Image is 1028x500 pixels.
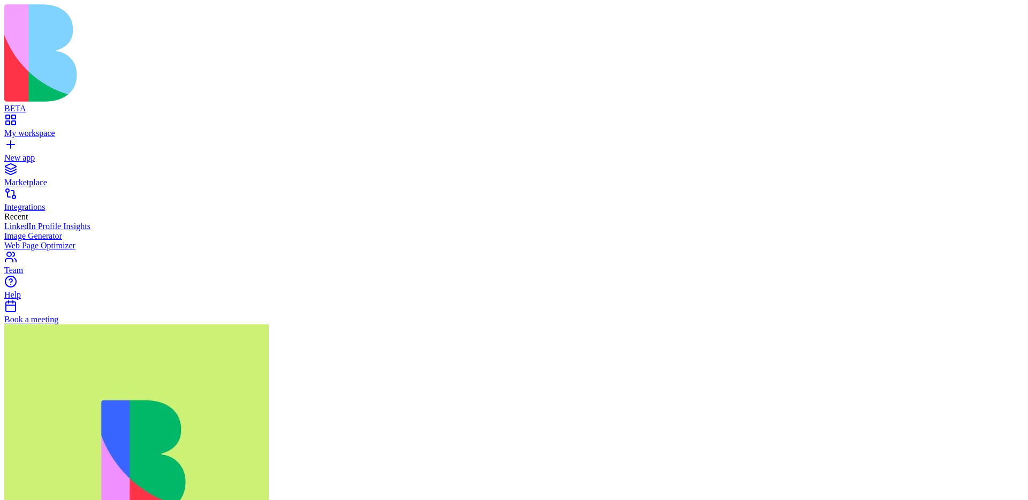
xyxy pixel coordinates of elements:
[4,119,1024,138] a: My workspace
[4,128,1024,138] div: My workspace
[4,290,1024,300] div: Help
[4,193,1024,212] a: Integrations
[4,104,1024,113] div: BETA
[4,178,1024,187] div: Marketplace
[4,202,1024,212] div: Integrations
[4,305,1024,324] a: Book a meeting
[4,281,1024,300] a: Help
[4,315,1024,324] div: Book a meeting
[4,212,28,221] span: Recent
[4,231,1024,241] a: Image Generator
[4,241,1024,251] a: Web Page Optimizer
[4,94,1024,113] a: BETA
[4,143,1024,163] a: New app
[4,222,1024,231] a: LinkedIn Profile Insights
[4,4,435,102] img: logo
[4,153,1024,163] div: New app
[4,256,1024,275] a: Team
[4,168,1024,187] a: Marketplace
[4,266,1024,275] div: Team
